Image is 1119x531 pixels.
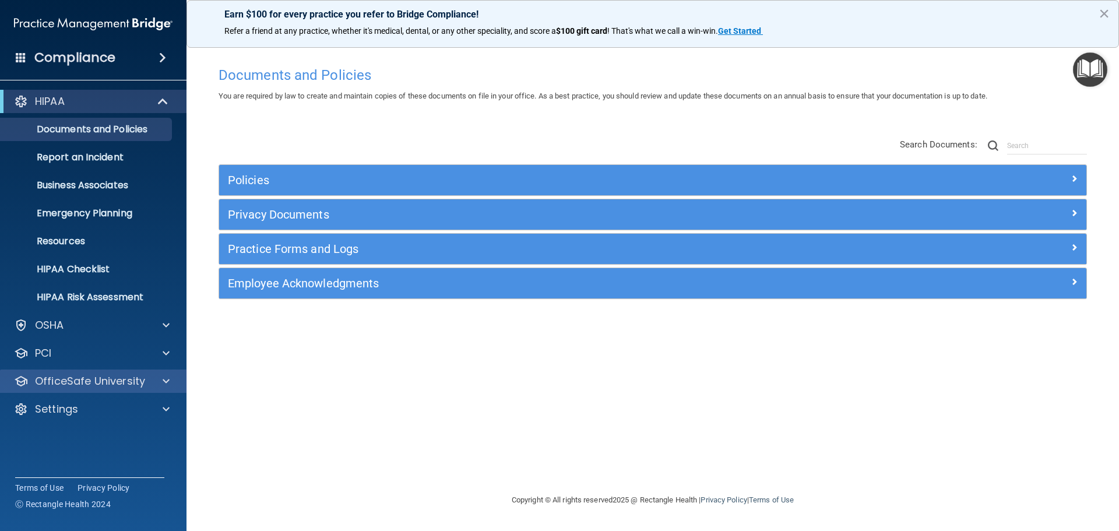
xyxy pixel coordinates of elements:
span: Search Documents: [900,139,977,150]
p: Report an Incident [8,152,167,163]
p: HIPAA Risk Assessment [8,291,167,303]
p: Settings [35,402,78,416]
strong: $100 gift card [556,26,607,36]
p: Resources [8,235,167,247]
span: Refer a friend at any practice, whether it's medical, dental, or any other speciality, and score a [224,26,556,36]
p: OfficeSafe University [35,374,145,388]
img: PMB logo [14,12,173,36]
p: OSHA [35,318,64,332]
a: Settings [14,402,170,416]
p: HIPAA Checklist [8,263,167,275]
p: HIPAA [35,94,65,108]
p: Documents and Policies [8,124,167,135]
p: PCI [35,346,51,360]
p: Business Associates [8,180,167,191]
strong: Get Started [718,26,761,36]
button: Open Resource Center [1073,52,1107,87]
h5: Policies [228,174,861,187]
a: Terms of Use [15,482,64,494]
a: PCI [14,346,170,360]
h4: Compliance [34,50,115,66]
a: Privacy Policy [701,495,747,504]
a: OfficeSafe University [14,374,170,388]
a: OSHA [14,318,170,332]
a: Privacy Policy [78,482,130,494]
div: Copyright © All rights reserved 2025 @ Rectangle Health | | [440,481,865,519]
button: Close [1099,4,1110,23]
p: Earn $100 for every practice you refer to Bridge Compliance! [224,9,1081,20]
a: Terms of Use [749,495,794,504]
p: Emergency Planning [8,208,167,219]
span: ! That's what we call a win-win. [607,26,718,36]
a: Get Started [718,26,763,36]
h5: Employee Acknowledgments [228,277,861,290]
a: Policies [228,171,1078,189]
a: Practice Forms and Logs [228,240,1078,258]
span: Ⓒ Rectangle Health 2024 [15,498,111,510]
a: HIPAA [14,94,169,108]
input: Search [1007,137,1087,154]
span: You are required by law to create and maintain copies of these documents on file in your office. ... [219,92,987,100]
a: Employee Acknowledgments [228,274,1078,293]
a: Privacy Documents [228,205,1078,224]
h5: Practice Forms and Logs [228,242,861,255]
h5: Privacy Documents [228,208,861,221]
img: ic-search.3b580494.png [988,140,998,151]
h4: Documents and Policies [219,68,1087,83]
